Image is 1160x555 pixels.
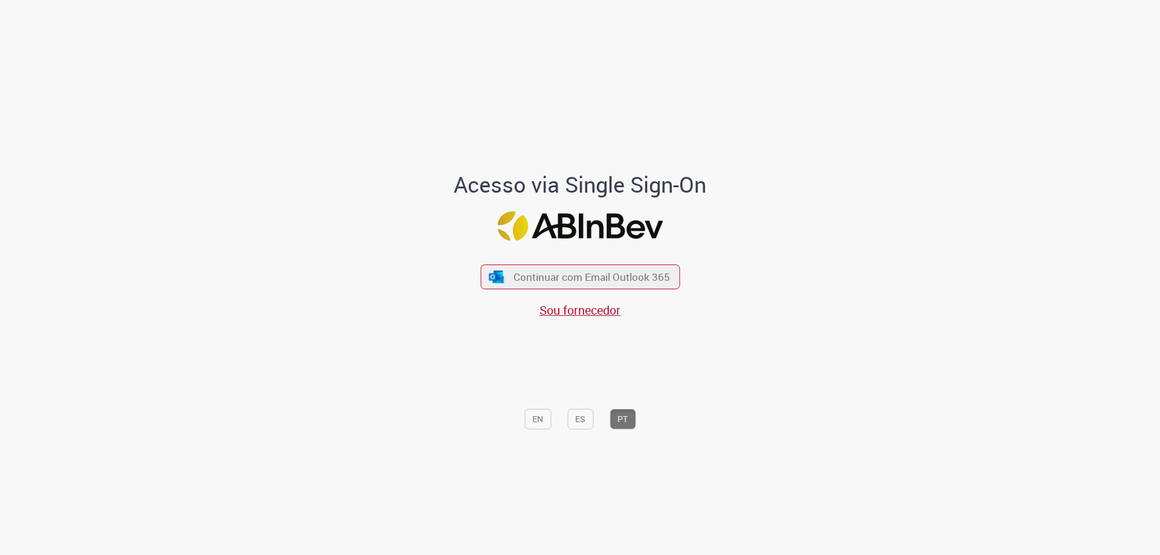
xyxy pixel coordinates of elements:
img: Logo ABInBev [497,211,663,241]
button: PT [610,409,636,429]
span: Continuar com Email Outlook 365 [514,270,670,284]
a: Sou fornecedor [540,302,620,318]
img: ícone Azure/Microsoft 360 [488,271,505,283]
button: ícone Azure/Microsoft 360 Continuar com Email Outlook 365 [480,265,680,289]
button: ES [567,409,593,429]
button: EN [524,409,551,429]
h1: Acesso via Single Sign-On [413,173,748,197]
